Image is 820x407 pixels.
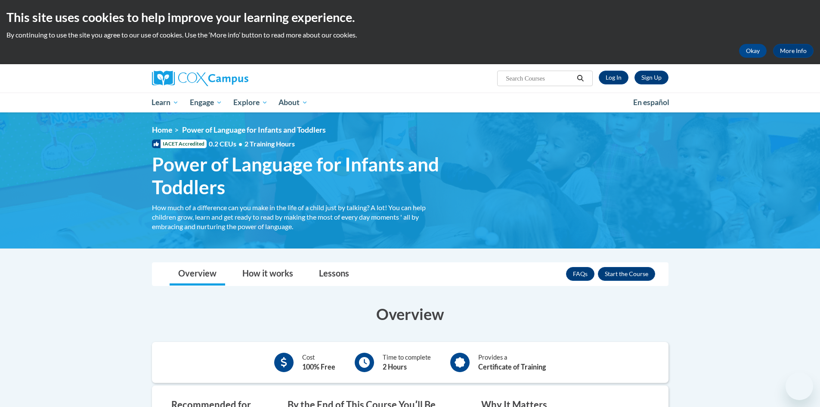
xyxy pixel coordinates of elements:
[228,93,273,112] a: Explore
[566,267,594,281] a: FAQs
[478,363,546,371] b: Certificate of Training
[773,44,814,58] a: More Info
[599,71,628,84] a: Log In
[633,98,669,107] span: En español
[302,353,335,372] div: Cost
[152,71,316,86] a: Cox Campus
[152,71,248,86] img: Cox Campus
[152,153,449,199] span: Power of Language for Infants and Toddlers
[152,140,207,148] span: IACET Accredited
[505,73,574,84] input: Search Courses
[152,303,668,325] h3: Overview
[146,93,185,112] a: Learn
[628,93,675,112] a: En español
[182,125,326,134] span: Power of Language for Infants and Toddlers
[152,125,172,134] a: Home
[302,363,335,371] b: 100% Free
[739,44,767,58] button: Okay
[383,363,407,371] b: 2 Hours
[383,353,431,372] div: Time to complete
[234,263,302,286] a: How it works
[6,30,814,40] p: By continuing to use the site you agree to our use of cookies. Use the ‘More info’ button to read...
[152,97,179,108] span: Learn
[209,139,295,149] span: 0.2 CEUs
[190,97,222,108] span: Engage
[273,93,313,112] a: About
[478,353,546,372] div: Provides a
[598,267,655,281] button: Enroll
[310,263,358,286] a: Lessons
[184,93,228,112] a: Engage
[139,93,681,112] div: Main menu
[244,140,295,148] span: 2 Training Hours
[238,140,242,148] span: •
[233,97,268,108] span: Explore
[786,373,813,400] iframe: Button to launch messaging window
[152,203,449,231] div: How much of a difference can you make in the life of a child just by talking? A lot! You can help...
[170,263,225,286] a: Overview
[634,71,668,84] a: Register
[574,73,587,84] button: Search
[6,9,814,26] h2: This site uses cookies to help improve your learning experience.
[278,97,308,108] span: About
